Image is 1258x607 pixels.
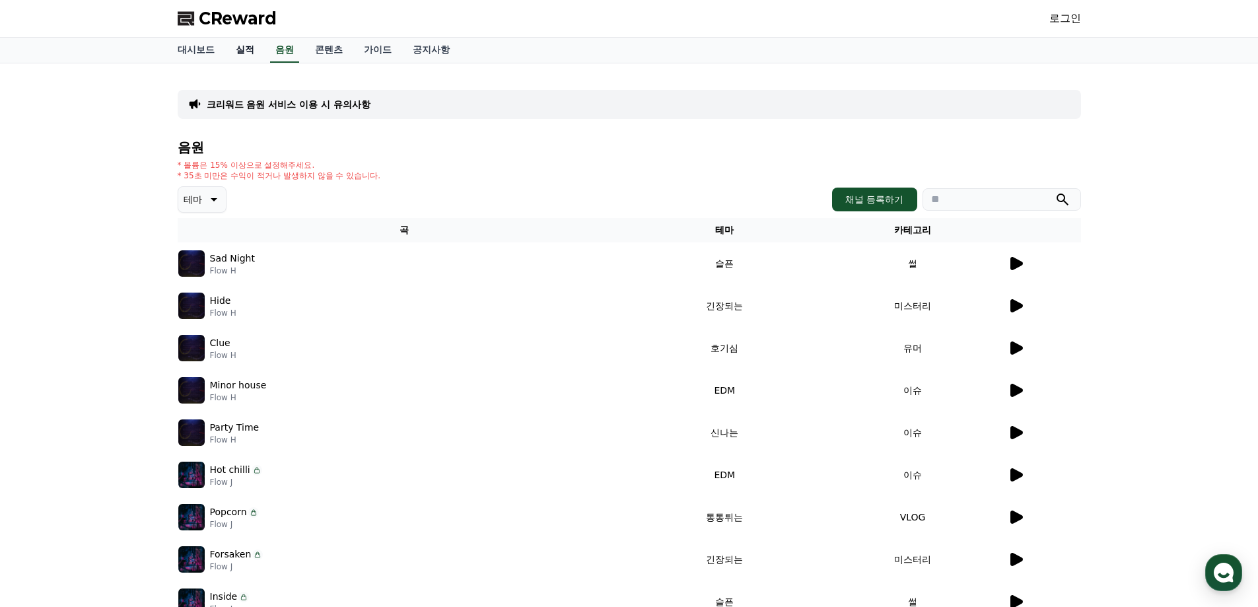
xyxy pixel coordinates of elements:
[210,505,247,519] p: Popcorn
[1049,11,1081,26] a: 로그인
[178,377,205,404] img: music
[184,190,202,209] p: 테마
[270,38,299,63] a: 음원
[178,462,205,488] img: music
[178,504,205,530] img: music
[819,411,1007,454] td: 이슈
[210,266,255,276] p: Flow H
[819,242,1007,285] td: 썰
[210,561,263,572] p: Flow J
[178,8,277,29] a: CReward
[819,538,1007,581] td: 미스터리
[210,548,252,561] p: Forsaken
[210,378,267,392] p: Minor house
[631,327,819,369] td: 호기심
[167,38,225,63] a: 대시보드
[819,369,1007,411] td: 이슈
[819,218,1007,242] th: 카테고리
[178,546,205,573] img: music
[210,252,255,266] p: Sad Night
[178,218,631,242] th: 곡
[131,77,142,87] img: tab_keywords_by_traffic_grey.svg
[50,78,118,87] div: Domain Overview
[121,439,137,450] span: 대화
[819,327,1007,369] td: 유머
[631,218,819,242] th: 테마
[631,411,819,454] td: 신나는
[210,463,250,477] p: Hot chilli
[631,454,819,496] td: EDM
[225,38,265,63] a: 실적
[178,140,1081,155] h4: 음원
[178,170,381,181] p: * 35초 미만은 수익이 적거나 발생하지 않을 수 있습니다.
[631,496,819,538] td: 통통튀는
[631,242,819,285] td: 슬픈
[178,335,205,361] img: music
[210,350,236,361] p: Flow H
[210,421,260,435] p: Party Time
[210,477,262,487] p: Flow J
[402,38,460,63] a: 공지사항
[210,308,236,318] p: Flow H
[170,419,254,452] a: 설정
[178,419,205,446] img: music
[631,538,819,581] td: 긴장되는
[178,293,205,319] img: music
[204,439,220,449] span: 설정
[34,34,145,45] div: Domain: [DOMAIN_NAME]
[178,186,227,213] button: 테마
[207,98,370,111] a: 크리워드 음원 서비스 이용 시 유의사항
[819,454,1007,496] td: 이슈
[210,336,230,350] p: Clue
[353,38,402,63] a: 가이드
[819,496,1007,538] td: VLOG
[210,590,238,604] p: Inside
[631,369,819,411] td: EDM
[210,519,259,530] p: Flow J
[199,8,277,29] span: CReward
[21,34,32,45] img: website_grey.svg
[304,38,353,63] a: 콘텐츠
[210,294,231,308] p: Hide
[832,188,917,211] button: 채널 등록하기
[146,78,223,87] div: Keywords by Traffic
[36,77,46,87] img: tab_domain_overview_orange.svg
[37,21,65,32] div: v 4.0.25
[819,285,1007,327] td: 미스터리
[210,392,267,403] p: Flow H
[210,435,260,445] p: Flow H
[4,419,87,452] a: 홈
[178,250,205,277] img: music
[21,21,32,32] img: logo_orange.svg
[87,419,170,452] a: 대화
[631,285,819,327] td: 긴장되는
[42,439,50,449] span: 홈
[178,160,381,170] p: * 볼륨은 15% 이상으로 설정해주세요.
